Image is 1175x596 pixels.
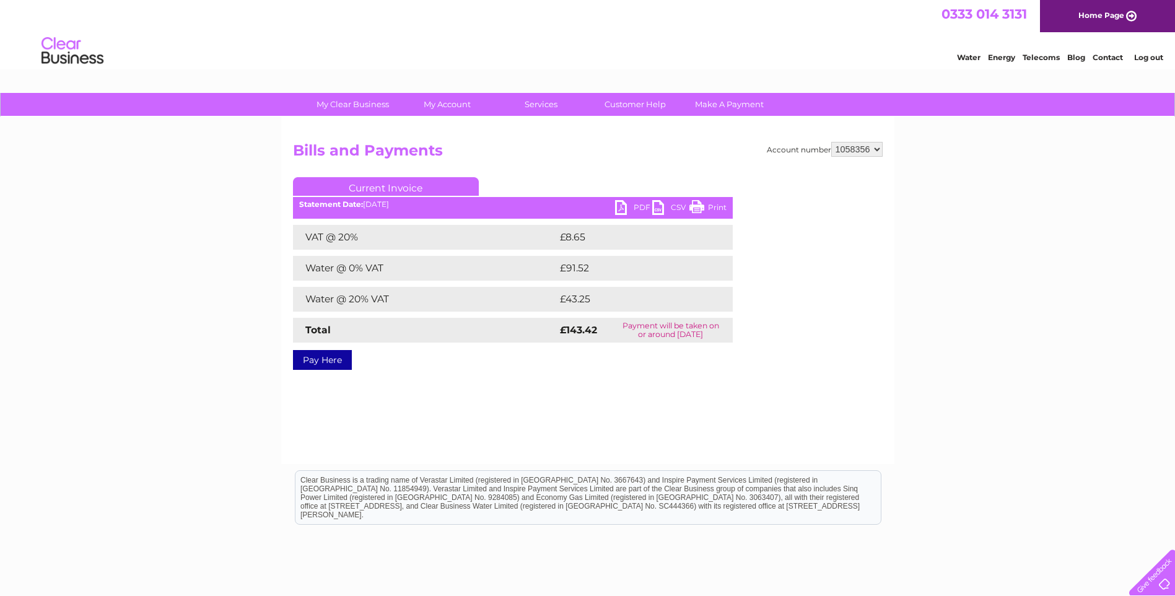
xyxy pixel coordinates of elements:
[490,93,592,116] a: Services
[293,177,479,196] a: Current Invoice
[560,324,597,336] strong: £143.42
[941,6,1027,22] a: 0333 014 3131
[293,256,557,281] td: Water @ 0% VAT
[957,53,981,62] a: Water
[557,256,707,281] td: £91.52
[609,318,733,343] td: Payment will be taken on or around [DATE]
[293,350,352,370] a: Pay Here
[678,93,780,116] a: Make A Payment
[557,225,704,250] td: £8.65
[302,93,404,116] a: My Clear Business
[293,142,883,165] h2: Bills and Payments
[988,53,1015,62] a: Energy
[41,32,104,70] img: logo.png
[293,225,557,250] td: VAT @ 20%
[305,324,331,336] strong: Total
[299,199,363,209] b: Statement Date:
[615,200,652,218] a: PDF
[293,200,733,209] div: [DATE]
[295,7,881,60] div: Clear Business is a trading name of Verastar Limited (registered in [GEOGRAPHIC_DATA] No. 3667643...
[652,200,689,218] a: CSV
[767,142,883,157] div: Account number
[584,93,686,116] a: Customer Help
[1023,53,1060,62] a: Telecoms
[557,287,707,312] td: £43.25
[396,93,498,116] a: My Account
[1093,53,1123,62] a: Contact
[293,287,557,312] td: Water @ 20% VAT
[1134,53,1163,62] a: Log out
[689,200,727,218] a: Print
[1067,53,1085,62] a: Blog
